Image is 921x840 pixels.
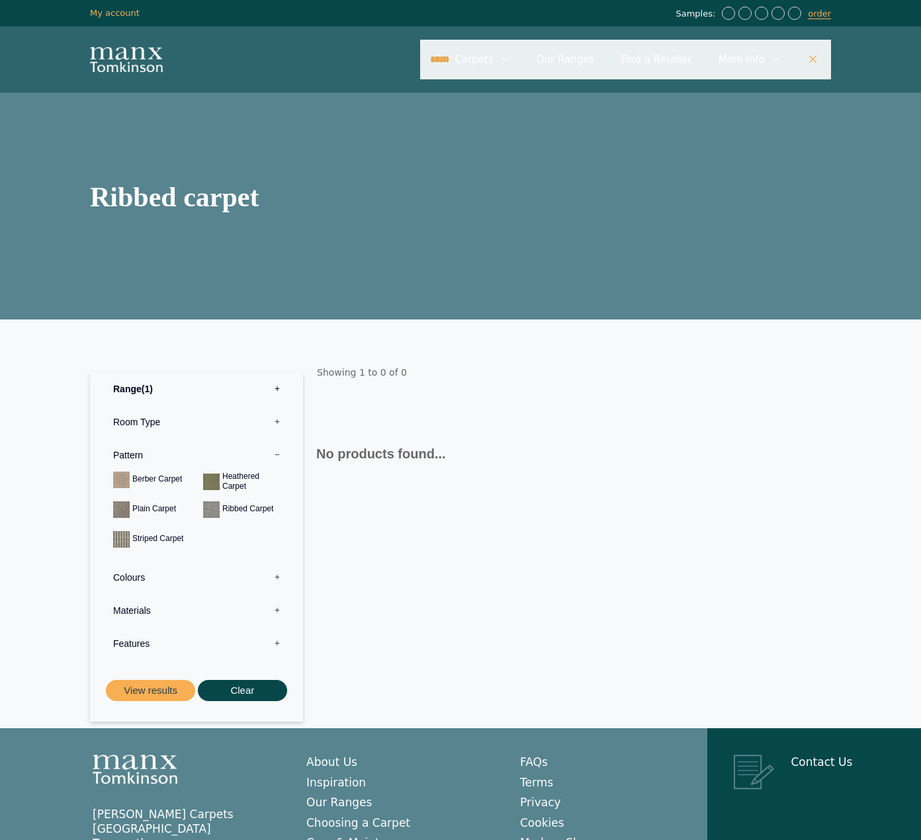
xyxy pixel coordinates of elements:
[106,680,195,702] button: View results
[520,816,564,829] a: Cookies
[142,384,153,394] span: 1
[198,680,287,702] button: Clear
[306,796,372,809] a: Our Ranges
[306,816,410,829] a: Choosing a Carpet
[100,627,293,660] label: Features
[316,452,828,457] h3: No products found...
[676,9,719,20] span: Samples:
[90,182,183,212] span: ribbed
[90,47,163,72] img: Manx Tomkinson
[808,9,831,19] a: order
[316,359,828,386] p: Showing 1 to 0 of 0
[93,755,177,784] img: Manx Tomkinson Logo
[795,40,831,79] a: Close Search Bar
[100,405,293,439] label: Room Type
[100,439,293,472] label: Pattern
[520,796,561,809] a: Privacy
[520,776,553,789] a: Terms
[100,561,293,594] label: Colours
[791,755,853,769] a: Contact Us
[520,755,548,769] a: FAQs
[420,40,831,79] nav: Primary
[100,372,293,405] label: Range
[306,755,357,769] a: About Us
[90,8,140,18] a: My account
[90,182,831,212] h1: carpet
[100,594,293,627] label: Materials
[306,776,366,789] a: Inspiration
